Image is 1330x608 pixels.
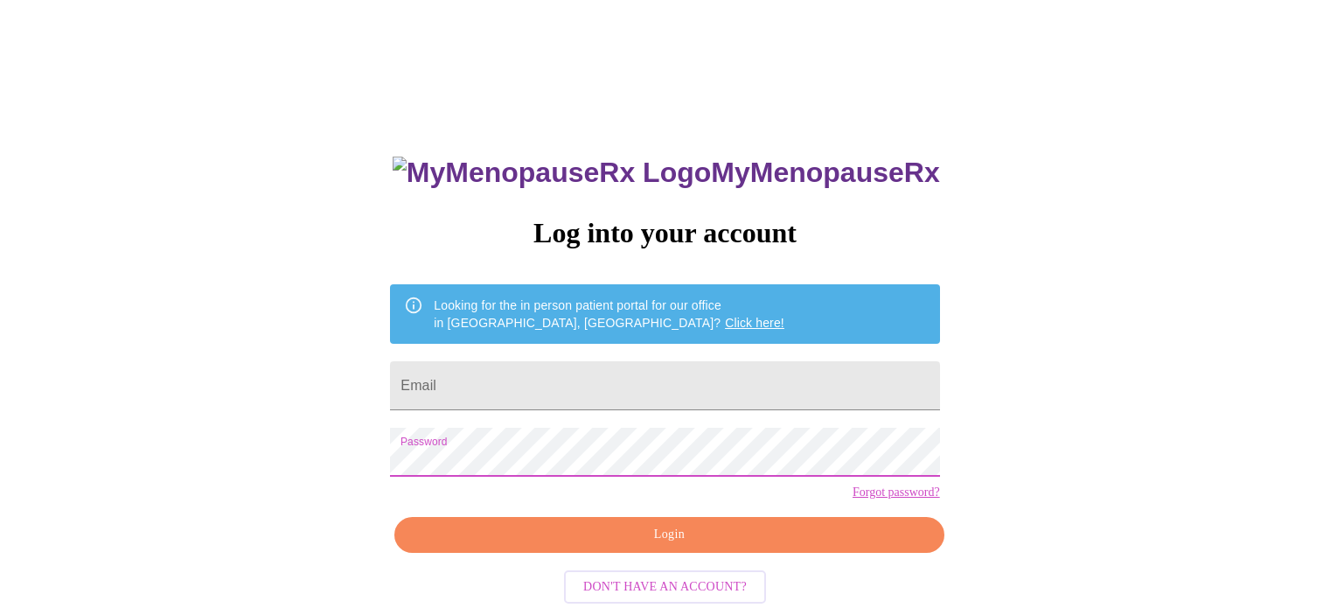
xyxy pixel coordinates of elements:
a: Forgot password? [853,486,940,500]
h3: MyMenopauseRx [393,157,940,189]
div: Looking for the in person patient portal for our office in [GEOGRAPHIC_DATA], [GEOGRAPHIC_DATA]? [434,290,784,339]
span: Login [414,524,923,546]
button: Login [394,517,944,553]
img: MyMenopauseRx Logo [393,157,711,189]
span: Don't have an account? [583,577,747,598]
button: Don't have an account? [564,570,766,605]
h3: Log into your account [390,217,939,249]
a: Don't have an account? [560,577,770,592]
a: Click here! [725,316,784,330]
